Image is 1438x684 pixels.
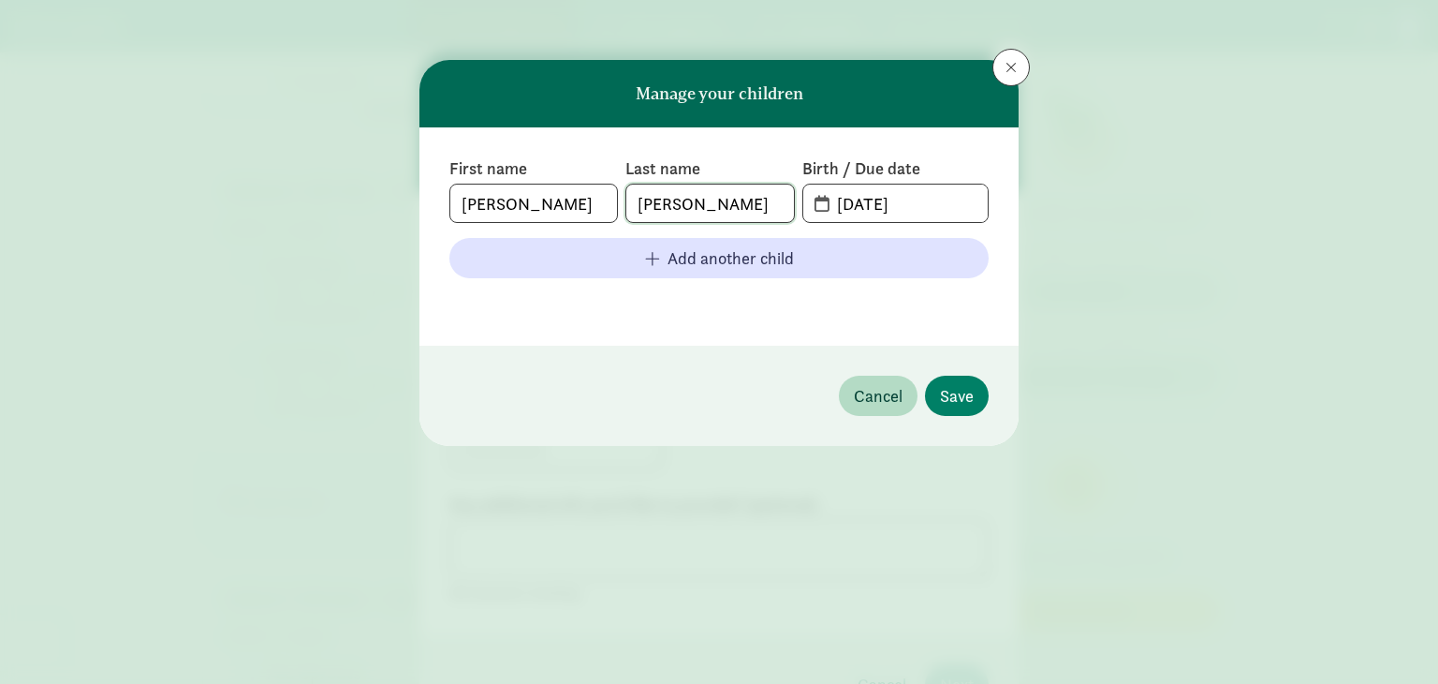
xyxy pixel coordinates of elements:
[802,157,989,180] label: Birth / Due date
[449,238,989,278] button: Add another child
[854,383,902,409] span: Cancel
[925,376,989,416] button: Save
[940,383,974,409] span: Save
[826,185,988,222] input: MM-DD-YYYY
[636,84,803,103] h6: Manage your children
[625,157,794,180] label: Last name
[839,376,917,416] button: Cancel
[449,157,618,180] label: First name
[668,245,794,271] span: Add another child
